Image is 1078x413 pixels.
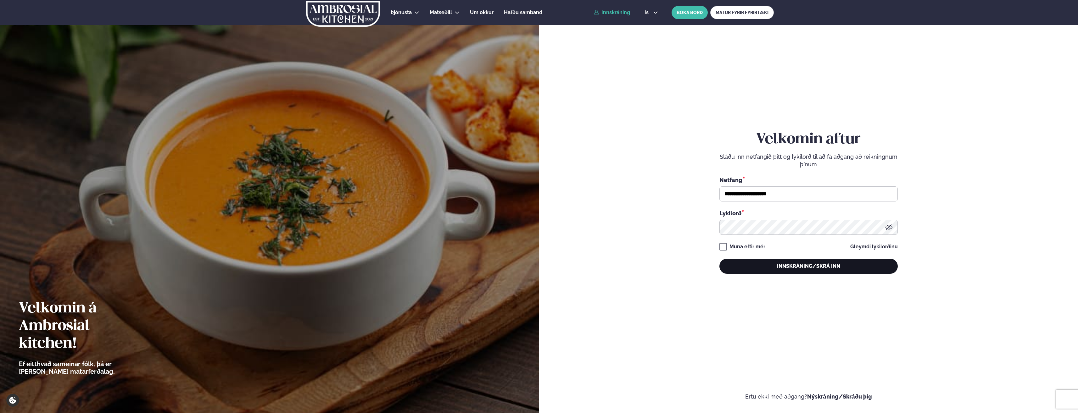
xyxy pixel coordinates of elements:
[719,131,898,148] h2: Velkomin aftur
[19,360,149,375] p: Ef eitthvað sameinar fólk, þá er [PERSON_NAME] matarferðalag.
[504,9,542,16] a: Hafðu samband
[850,244,898,249] a: Gleymdi lykilorðinu
[710,6,774,19] a: MATUR FYRIR FYRIRTÆKI
[305,1,381,27] img: logo
[470,9,494,15] span: Um okkur
[719,259,898,274] button: Innskráning/Skrá inn
[391,9,412,15] span: Þjónusta
[672,6,708,19] button: BÓKA BORÐ
[470,9,494,16] a: Um okkur
[719,176,898,184] div: Netfang
[719,209,898,217] div: Lykilorð
[6,394,19,407] a: Cookie settings
[558,393,1059,400] p: Ertu ekki með aðgang?
[594,10,630,15] a: Innskráning
[391,9,412,16] a: Þjónusta
[504,9,542,15] span: Hafðu samband
[807,393,872,400] a: Nýskráning/Skráðu þig
[430,9,452,15] span: Matseðill
[640,10,663,15] button: is
[645,10,651,15] span: is
[19,300,149,353] h2: Velkomin á Ambrosial kitchen!
[430,9,452,16] a: Matseðill
[719,153,898,168] p: Sláðu inn netfangið þitt og lykilorð til að fá aðgang að reikningnum þínum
